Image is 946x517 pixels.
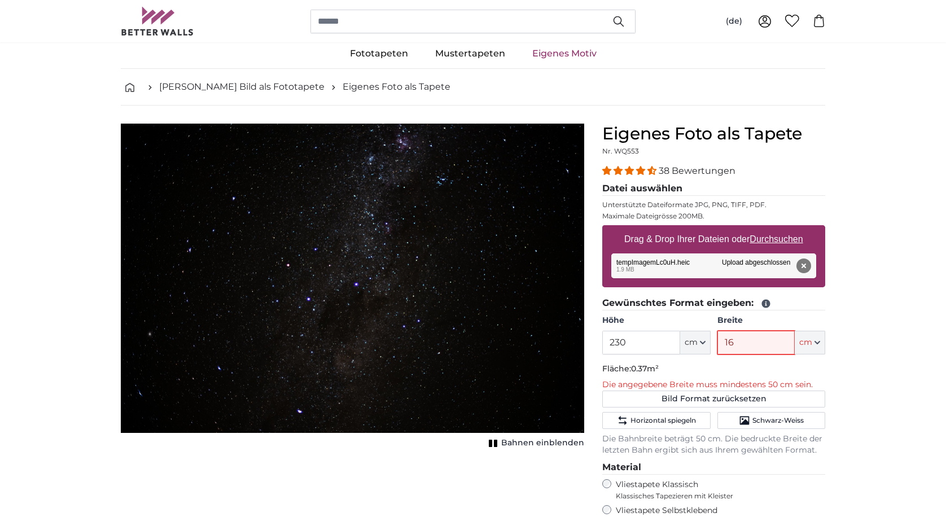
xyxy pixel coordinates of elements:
[795,331,825,354] button: cm
[631,363,659,374] span: 0.37m²
[121,124,584,451] div: 1 of 1
[602,315,710,326] label: Höhe
[680,331,711,354] button: cm
[602,433,825,456] p: Die Bahnbreite beträgt 50 cm. Die bedruckte Breite der letzten Bahn ergibt sich aus Ihrem gewählt...
[602,165,659,176] span: 4.34 stars
[602,412,710,429] button: Horizontal spiegeln
[620,228,808,251] label: Drag & Drop Ihrer Dateien oder
[685,337,698,348] span: cm
[616,479,816,501] label: Vliestapete Klassisch
[659,165,735,176] span: 38 Bewertungen
[752,416,804,425] span: Schwarz-Weiss
[602,124,825,144] h1: Eigenes Foto als Tapete
[616,492,816,501] span: Klassisches Tapezieren mit Kleister
[602,147,639,155] span: Nr. WQ553
[121,7,194,36] img: Betterwalls
[121,69,825,106] nav: breadcrumbs
[717,315,825,326] label: Breite
[750,234,803,244] u: Durchsuchen
[602,296,825,310] legend: Gewünschtes Format eingeben:
[422,39,519,68] a: Mustertapeten
[602,182,825,196] legend: Datei auswählen
[343,80,450,94] a: Eigenes Foto als Tapete
[717,412,825,429] button: Schwarz-Weiss
[519,39,610,68] a: Eigenes Motiv
[336,39,422,68] a: Fototapeten
[630,416,696,425] span: Horizontal spiegeln
[501,437,584,449] span: Bahnen einblenden
[799,337,812,348] span: cm
[602,363,825,375] p: Fläche:
[121,124,584,433] img: personalised-photo
[485,435,584,451] button: Bahnen einblenden
[717,11,751,32] button: (de)
[602,391,825,408] button: Bild Format zurücksetzen
[602,461,825,475] legend: Material
[602,379,825,391] p: Die angegebene Breite muss mindestens 50 cm sein.
[602,200,825,209] p: Unterstützte Dateiformate JPG, PNG, TIFF, PDF.
[602,212,825,221] p: Maximale Dateigrösse 200MB.
[159,80,325,94] a: [PERSON_NAME] Bild als Fototapete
